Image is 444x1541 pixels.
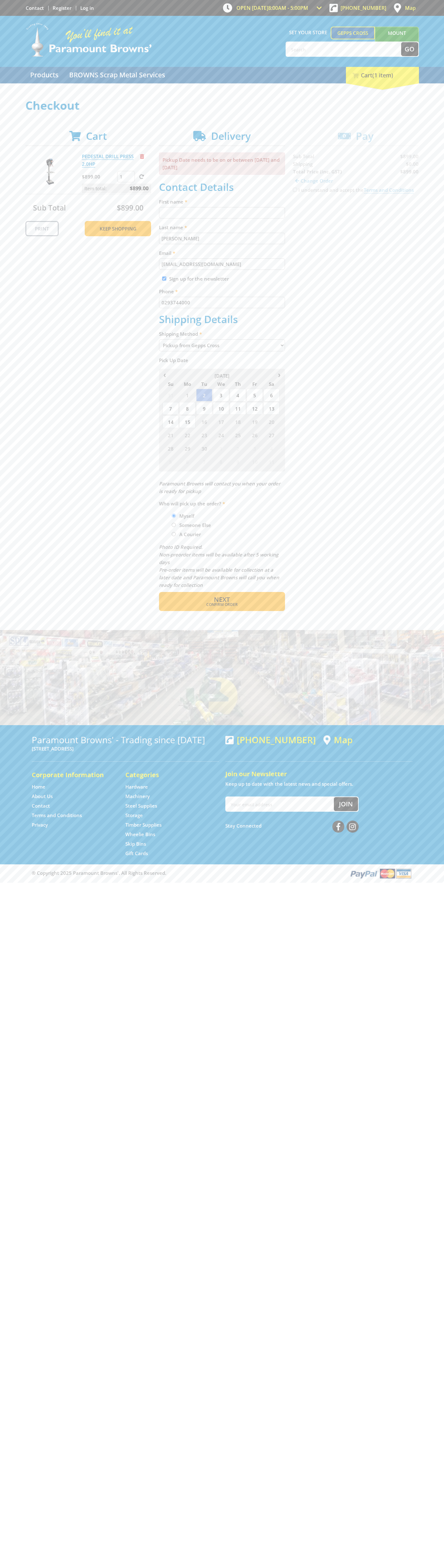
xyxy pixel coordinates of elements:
[196,402,212,415] span: 9
[162,380,179,388] span: Su
[162,455,179,468] span: 5
[263,415,280,428] span: 20
[172,523,176,527] input: Please select who will pick up the order.
[225,818,359,833] div: Stay Connected
[125,793,150,800] a: Go to the Machinery page
[125,831,155,838] a: Go to the Wheelie Bins page
[179,389,195,401] span: 1
[346,67,419,83] div: Cart
[214,595,230,604] span: Next
[159,500,285,507] label: Who will pick up the order?
[31,153,70,191] img: PEDESTAL DRILL PRESS 2.0HP
[159,313,285,325] h2: Shipping Details
[32,770,113,779] h5: Corporate Information
[213,402,229,415] span: 10
[32,793,53,800] a: Go to the About Us page
[173,603,271,607] span: Confirm order
[334,797,358,811] button: Join
[159,198,285,205] label: First name
[85,221,151,236] a: Keep Shopping
[159,592,285,611] button: Next Confirm order
[179,415,195,428] span: 15
[125,784,148,790] a: Go to the Hardware page
[236,4,308,11] span: OPEN [DATE]
[162,389,179,401] span: 31
[349,868,413,879] img: PayPal, Mastercard, Visa accepted
[117,203,143,213] span: $899.00
[213,415,229,428] span: 17
[125,850,148,857] a: Go to the Gift Cards page
[230,415,246,428] span: 18
[230,402,246,415] span: 11
[179,429,195,441] span: 22
[196,389,212,401] span: 2
[125,822,162,828] a: Go to the Timber Supplies page
[225,735,316,745] div: [PHONE_NUMBER]
[159,224,285,231] label: Last name
[159,480,280,494] em: Paramount Browns will contact you when your order is ready for pickup
[213,455,229,468] span: 8
[196,429,212,441] span: 23
[225,780,413,788] p: Keep up to date with the latest news and special offers.
[159,339,285,351] select: Please select a shipping method.
[86,129,107,143] span: Cart
[159,258,285,270] input: Please enter your email address.
[247,442,263,455] span: 3
[263,380,280,388] span: Sa
[32,745,219,752] p: [STREET_ADDRESS]
[213,442,229,455] span: 1
[125,841,146,847] a: Go to the Skip Bins page
[179,380,195,388] span: Mo
[179,402,195,415] span: 8
[331,27,375,39] a: Gepps Cross
[125,812,143,819] a: Go to the Storage page
[82,173,116,180] p: $899.00
[263,429,280,441] span: 27
[263,442,280,455] span: 4
[159,249,285,257] label: Email
[196,442,212,455] span: 30
[159,207,285,218] input: Please enter your first name.
[230,429,246,441] span: 25
[372,71,393,79] span: (1 item)
[32,822,48,828] a: Go to the Privacy page
[53,5,71,11] a: Go to the registration page
[247,455,263,468] span: 10
[215,373,229,379] span: [DATE]
[159,288,285,295] label: Phone
[80,5,94,11] a: Log in
[230,389,246,401] span: 4
[247,429,263,441] span: 26
[159,297,285,308] input: Please enter your telephone number.
[159,233,285,244] input: Please enter your last name.
[375,27,419,51] a: Mount [PERSON_NAME]
[177,520,213,530] label: Someone Else
[247,380,263,388] span: Fr
[177,510,196,521] label: Myself
[230,455,246,468] span: 9
[159,356,285,364] label: Pick Up Date
[213,429,229,441] span: 24
[82,153,134,167] a: PEDESTAL DRILL PRESS 2.0HP
[125,770,206,779] h5: Categories
[25,868,419,879] div: ® Copyright 2025 Paramount Browns'. All Rights Reserved.
[286,27,331,38] span: Set your store
[169,276,229,282] label: Sign up for the newsletter
[159,544,279,588] em: Photo ID Required. Non-preorder items will be available after 5 working days Pre-order items will...
[268,4,308,11] span: 8:00am - 5:00pm
[159,181,285,193] h2: Contact Details
[130,184,149,193] span: $899.00
[323,735,353,745] a: View a map of Gepps Cross location
[196,455,212,468] span: 7
[25,22,152,57] img: Paramount Browns'
[25,99,419,112] h1: Checkout
[33,203,66,213] span: Sub Total
[225,770,413,778] h5: Join our Newsletter
[179,442,195,455] span: 29
[125,803,157,809] a: Go to the Steel Supplies page
[162,415,179,428] span: 14
[32,803,50,809] a: Go to the Contact page
[25,221,59,236] a: Print
[32,735,219,745] h3: Paramount Browns' - Trading since [DATE]
[32,784,45,790] a: Go to the Home page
